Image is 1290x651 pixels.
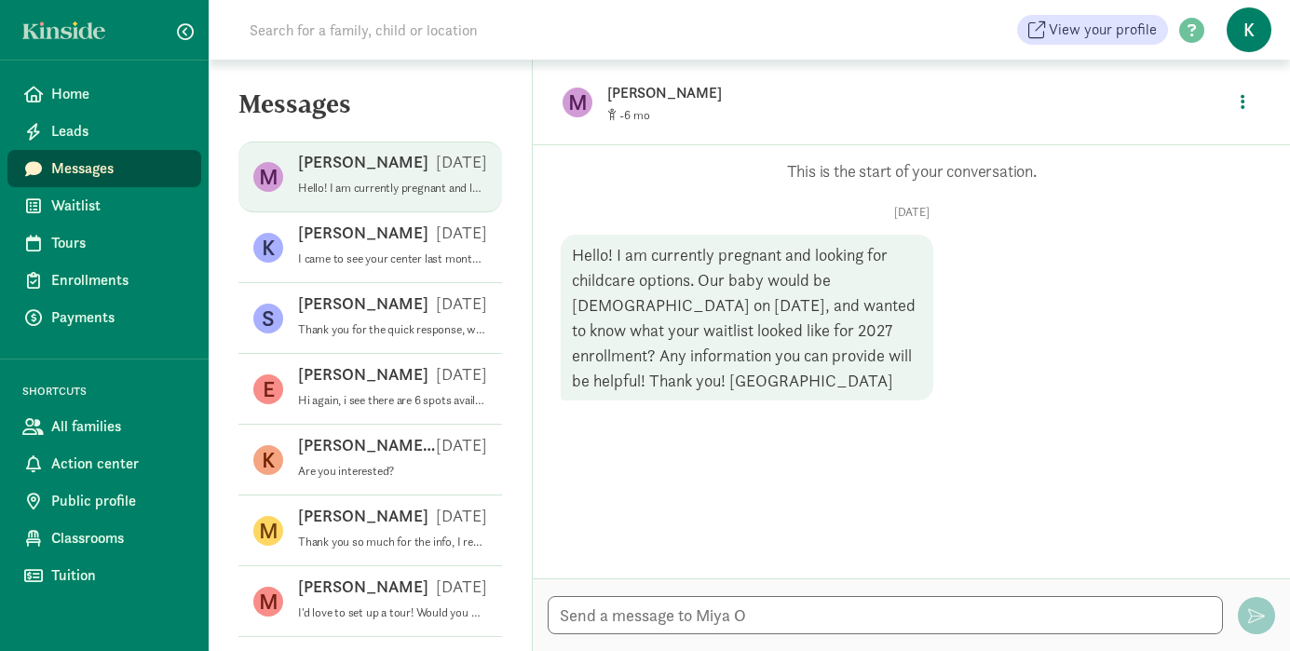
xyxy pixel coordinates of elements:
p: [PERSON_NAME] [298,222,428,244]
p: Thank you so much for the info, I really hope we can make it for the August cohort. My infant sho... [298,535,487,549]
figure: M [253,516,283,546]
span: Tours [51,232,186,254]
span: Payments [51,306,186,329]
p: [PERSON_NAME] [298,576,428,598]
span: View your profile [1049,19,1157,41]
p: [DATE] [436,151,487,173]
span: Tuition [51,564,186,587]
p: [DATE] [561,205,1262,220]
input: Search for a family, child or location [238,11,761,48]
a: Tours [7,224,201,262]
a: Action center [7,445,201,482]
p: I'd love to set up a tour! Would you mind emailing me at [EMAIL_ADDRESS][DOMAIN_NAME] [298,605,487,620]
span: -6 [619,107,650,123]
p: I came to see your center last month and was very impressed. I reached out through email about av... [298,251,487,266]
figure: M [253,587,283,617]
a: Classrooms [7,520,201,557]
figure: M [253,162,283,192]
span: Public profile [51,490,186,512]
p: Thank you for the quick response, we're on the waitlist! [298,322,487,337]
span: Messages [51,157,186,180]
p: Hello! I am currently pregnant and looking for childcare options. Our baby would be [DEMOGRAPHIC_... [298,181,487,196]
span: Leads [51,120,186,142]
a: Tuition [7,557,201,594]
span: K [1227,7,1271,52]
p: [PERSON_NAME] [607,80,1194,106]
p: [PERSON_NAME] [298,363,428,386]
figure: E [253,374,283,404]
p: [DATE] [436,505,487,527]
a: Public profile [7,482,201,520]
p: This is the start of your conversation. [561,160,1262,183]
a: All families [7,408,201,445]
a: Home [7,75,201,113]
span: All families [51,415,186,438]
div: Hello! I am currently pregnant and looking for childcare options. Our baby would be [DEMOGRAPHIC_... [561,235,933,400]
figure: K [253,233,283,263]
p: Are you interested? [298,464,487,479]
figure: S [253,304,283,333]
p: [DATE] [436,576,487,598]
p: [PERSON_NAME] [298,505,428,527]
iframe: Chat Widget [1197,562,1290,651]
figure: K [253,445,283,475]
span: Waitlist [51,195,186,217]
p: [DATE] [436,292,487,315]
p: [PERSON_NAME] [298,292,428,315]
a: Leads [7,113,201,150]
p: [DATE] [436,434,487,456]
figure: M [563,88,592,117]
p: Hi again, i see there are 6 spots available. Another question I have is for the [DATE] availabili... [298,393,487,408]
span: Action center [51,453,186,475]
a: Enrollments [7,262,201,299]
p: [DATE] [436,363,487,386]
span: Classrooms [51,527,186,549]
a: Payments [7,299,201,336]
a: View your profile [1017,15,1168,45]
p: [DATE] [436,222,487,244]
a: Messages [7,150,201,187]
p: [PERSON_NAME] N [298,434,436,456]
h5: Messages [209,89,532,134]
p: [PERSON_NAME] [298,151,428,173]
span: Enrollments [51,269,186,292]
span: Home [51,83,186,105]
a: Waitlist [7,187,201,224]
